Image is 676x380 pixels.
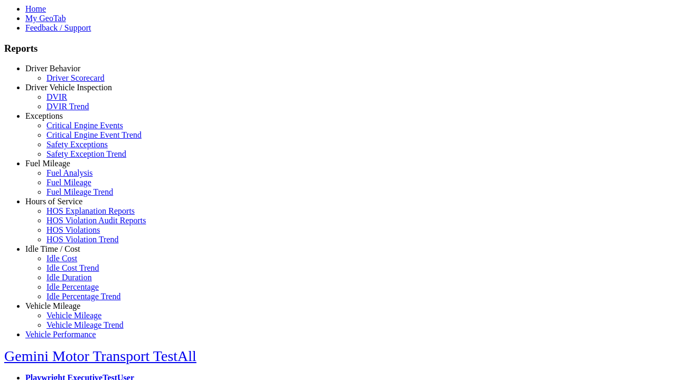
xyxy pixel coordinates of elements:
a: My GeoTab [25,14,66,23]
a: Idle Percentage Trend [46,292,120,301]
a: Safety Exception Trend [46,149,126,158]
a: Fuel Mileage [46,178,91,187]
a: Driver Scorecard [46,73,105,82]
a: Idle Time / Cost [25,244,80,253]
a: DVIR [46,92,67,101]
a: HOS Violation Trend [46,235,119,244]
h3: Reports [4,43,672,54]
a: Vehicle Mileage [25,301,80,310]
a: HOS Violations [46,225,100,234]
a: Critical Engine Events [46,121,123,130]
a: Idle Cost Trend [46,263,99,272]
a: Feedback / Support [25,23,91,32]
a: Vehicle Performance [25,330,96,339]
a: Safety Exceptions [46,140,108,149]
a: HOS Violation Audit Reports [46,216,146,225]
a: Gemini Motor Transport TestAll [4,348,196,364]
a: Home [25,4,46,13]
a: DVIR Trend [46,102,89,111]
a: Fuel Analysis [46,168,93,177]
a: Idle Percentage [46,282,99,291]
a: Exceptions [25,111,63,120]
a: Idle Duration [46,273,92,282]
a: Fuel Mileage [25,159,70,168]
a: Vehicle Mileage [46,311,101,320]
a: Critical Engine Event Trend [46,130,142,139]
a: HOS Explanation Reports [46,206,135,215]
a: Vehicle Mileage Trend [46,320,124,329]
a: Driver Behavior [25,64,80,73]
a: Idle Cost [46,254,77,263]
a: Hours of Service [25,197,82,206]
a: Fuel Mileage Trend [46,187,113,196]
a: Driver Vehicle Inspection [25,83,112,92]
